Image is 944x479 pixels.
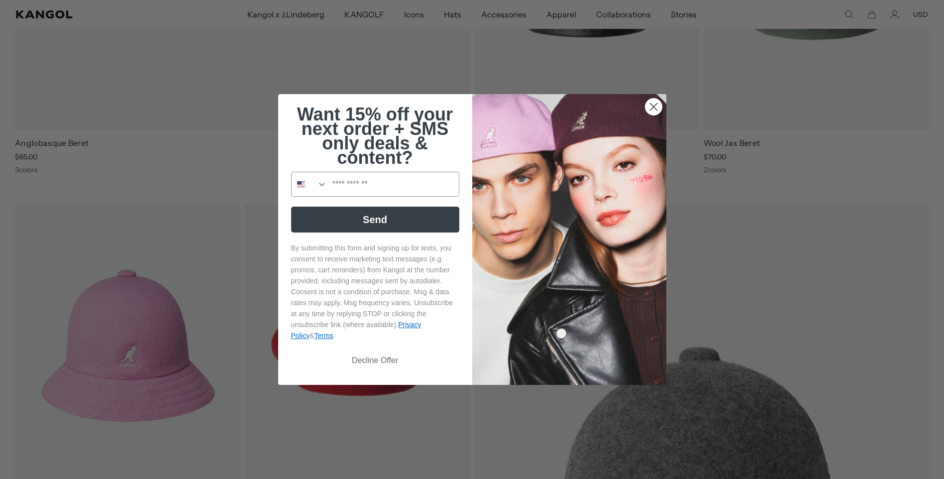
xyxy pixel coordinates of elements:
img: 4fd34567-b031-494e-b820-426212470989.jpeg [472,94,666,385]
span: Want 15% off your next order + SMS only deals & content? [297,104,453,168]
input: Phone Number [327,172,459,196]
button: Search Countries [292,172,327,196]
img: United States [297,180,305,188]
button: Send [291,207,459,233]
button: Decline Offer [291,351,459,370]
a: Terms [314,332,333,340]
p: By submitting this form and signing up for texts, you consent to receive marketing text messages ... [291,242,459,341]
button: Close dialog [645,98,662,116]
